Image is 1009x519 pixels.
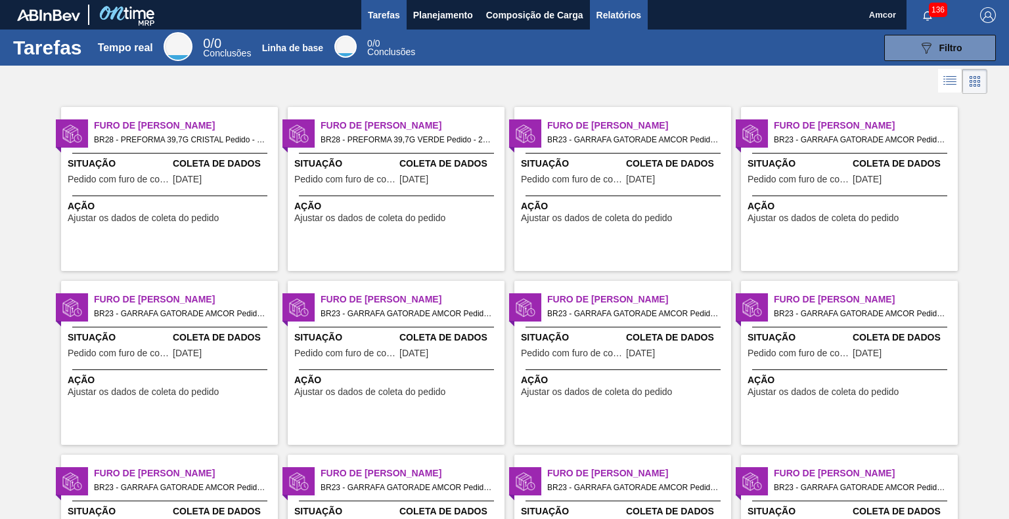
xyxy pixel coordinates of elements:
font: Coleta de Dados [399,158,487,169]
font: [DATE] [853,348,882,358]
font: [DATE] [173,348,202,358]
font: Ajustar os dados de coleta do pedido [294,213,445,223]
span: Furo de Coleta [547,293,731,306]
span: Furo de Coleta [774,467,958,480]
span: Coleta de Dados [399,157,501,171]
font: Filtro [939,43,962,53]
span: BR23 - GARRAFA GATORADE AMCOR Pedido - 1970881 [547,133,721,147]
span: 12/08/2025 [853,175,882,184]
span: 26/08/2025 [399,175,428,184]
font: Furo de [PERSON_NAME] [547,294,668,304]
font: Ação [68,375,95,385]
font: [DATE] [626,174,655,184]
button: Notificações [907,6,949,24]
font: / [210,36,214,51]
span: Coleta de Dados [173,157,275,171]
font: BR23 - GARRAFA GATORADE AMCOR Pedido - 2013584 [321,483,526,492]
font: Situação [748,332,796,343]
span: 11/08/2025 [853,348,882,358]
font: BR23 - GARRAFA GATORADE AMCOR Pedido - 1970892 [321,309,526,318]
span: Situação [748,505,849,518]
font: Ajustar os dados de coleta do pedido [521,386,672,397]
font: Furo de [PERSON_NAME] [774,468,895,478]
font: Furo de [PERSON_NAME] [774,294,895,304]
span: Pedido com furo de coleta [521,348,623,358]
span: BR23 - GARRAFA GATORADE AMCOR Pedido - 2013584 [321,480,494,495]
font: Ajustar os dados de coleta do pedido [68,386,219,397]
span: BR23 - GARRAFA GATORADE AMCOR Pedido - 1970892 [321,306,494,321]
img: Sair [980,7,996,23]
font: Furo de [PERSON_NAME] [547,468,668,478]
span: BR23 - GARRAFA GATORADE AMCOR Pedido - 1988892 [94,480,267,495]
font: Coleta de Dados [853,332,941,343]
span: 21/08/2025 [173,175,202,184]
font: Coleta de Dados [173,506,261,516]
font: Furo de [PERSON_NAME] [94,294,215,304]
font: Pedido com furo de coleta [294,174,401,184]
img: status [289,472,309,491]
font: Coleta de Dados [853,158,941,169]
font: [DATE] [399,348,428,358]
img: status [289,298,309,318]
span: Situação [748,157,849,171]
img: status [516,124,535,144]
div: Tempo real [203,38,251,58]
div: Linha de base [367,39,415,56]
font: Ação [748,201,774,211]
font: Pedido com furo de coleta [748,348,855,358]
span: 12/08/2025 [399,348,428,358]
font: Situação [521,332,569,343]
span: Furo de Coleta [94,293,278,306]
span: Coleta de Dados [626,505,728,518]
span: Pedido com furo de coleta [68,348,169,358]
font: / [372,38,375,49]
font: Relatórios [596,10,641,20]
font: Ajustar os dados de coleta do pedido [294,386,445,397]
font: Ação [521,201,548,211]
font: BR23 - GARRAFA GATORADE AMCOR Pedido - 1988892 [94,483,299,492]
font: Ajustar os dados de coleta do pedido [68,213,219,223]
font: BR23 - GARRAFA GATORADE AMCOR Pedido - 1970881 [547,135,752,144]
font: Coleta de Dados [399,332,487,343]
font: Tarefas [13,37,82,58]
font: Ação [294,201,321,211]
span: BR23 - GARRAFA GATORADE AMCOR Pedido - 1970888 [94,306,267,321]
img: status [742,124,762,144]
font: BR23 - GARRAFA GATORADE AMCOR Pedido - 1970887 [774,135,979,144]
span: 13/08/2025 [626,175,655,184]
span: Coleta de Dados [399,331,501,344]
font: Amcor [869,10,896,20]
div: Visão em Lista [938,69,962,94]
span: Coleta de Dados [853,157,954,171]
span: Situação [68,331,169,344]
img: TNhmsLtSVTkK8tSr43FrP2fwEKptu5GPRR3wAAAABJRU5ErkJggg== [17,9,80,21]
span: Furo de Coleta [321,119,504,133]
font: Coleta de Dados [626,158,714,169]
font: Pedido com furo de coleta [521,174,628,184]
span: Coleta de Dados [173,331,275,344]
font: 136 [931,5,945,14]
img: status [742,298,762,318]
span: BR23 - GARRAFA GATORADE AMCOR Pedido - 1970894 [774,306,947,321]
font: Furo de [PERSON_NAME] [321,120,441,131]
span: Coleta de Dados [626,157,728,171]
span: Furo de Coleta [774,293,958,306]
font: Furo de [PERSON_NAME] [94,120,215,131]
span: Furo de Coleta [321,293,504,306]
font: BR28 - PREFORMA 39,7G VERDE Pedido - 2007634 [321,135,509,144]
font: Pedido com furo de coleta [521,348,628,358]
span: Pedido com furo de coleta [294,348,396,358]
span: BR23 - GARRAFA GATORADE AMCOR Pedido - 1970893 [547,306,721,321]
font: Furo de [PERSON_NAME] [547,120,668,131]
div: Linha de base [334,35,357,58]
font: Situação [294,158,342,169]
div: Tempo real [164,32,192,61]
font: BR23 - GARRAFA GATORADE AMCOR Pedido - 1970893 [547,309,752,318]
font: Coleta de Dados [173,158,261,169]
span: BR28 - PREFORMA 39,7G VERDE Pedido - 2007634 [321,133,494,147]
span: Situação [521,157,623,171]
font: [DATE] [626,348,655,358]
font: Composição de Carga [486,10,583,20]
font: Pedido com furo de coleta [68,174,175,184]
font: Situação [68,158,116,169]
